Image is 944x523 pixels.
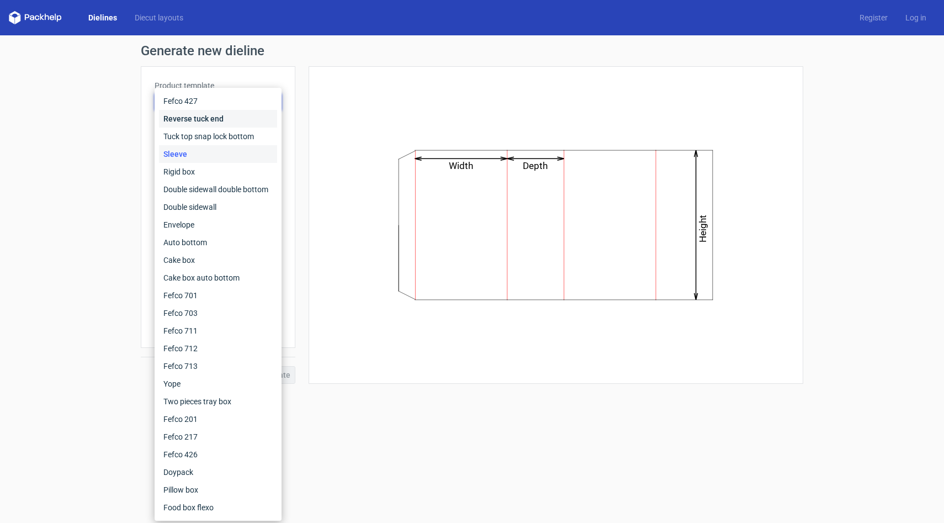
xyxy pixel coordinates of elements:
div: Auto bottom [159,234,277,251]
div: Doypack [159,463,277,481]
div: Fefco 427 [159,92,277,110]
div: Fefco 217 [159,428,277,446]
div: Rigid box [159,163,277,181]
a: Register [851,12,897,23]
a: Log in [897,12,935,23]
div: Reverse tuck end [159,110,277,128]
div: Pillow box [159,481,277,499]
text: Depth [523,160,548,171]
div: Fefco 712 [159,340,277,357]
div: Yope [159,375,277,393]
div: Double sidewall double bottom [159,181,277,198]
div: Envelope [159,216,277,234]
div: Fefco 701 [159,287,277,304]
div: Cake box auto bottom [159,269,277,287]
label: Product template [155,80,282,91]
div: Fefco 703 [159,304,277,322]
a: Dielines [79,12,126,23]
text: Width [449,160,474,171]
div: Two pieces tray box [159,393,277,410]
div: Fefco 426 [159,446,277,463]
div: Sleeve [159,145,277,163]
a: Diecut layouts [126,12,192,23]
div: Tuck top snap lock bottom [159,128,277,145]
div: Double sidewall [159,198,277,216]
div: Fefco 713 [159,357,277,375]
h1: Generate new dieline [141,44,803,57]
div: Cake box [159,251,277,269]
div: Food box flexo [159,499,277,516]
div: Fefco 711 [159,322,277,340]
div: Fefco 201 [159,410,277,428]
text: Height [698,215,709,242]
